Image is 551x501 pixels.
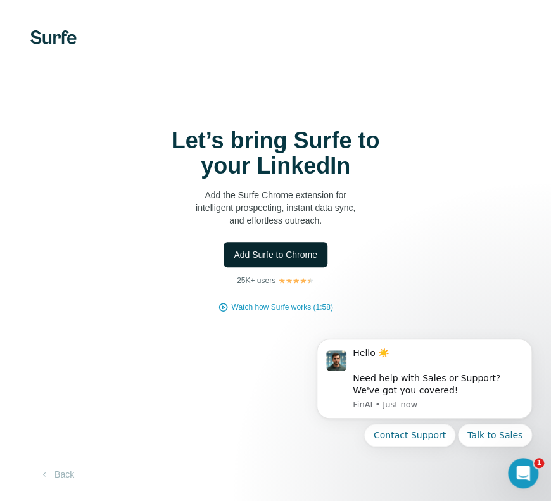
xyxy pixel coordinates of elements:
span: 1 [534,458,544,468]
span: Add Surfe to Chrome [234,248,317,261]
button: Add Surfe to Chrome [224,242,327,267]
p: 25K+ users [237,275,275,286]
img: Rating Stars [278,277,314,284]
button: Watch how Surfe works (1:58) [231,301,332,313]
h1: Let’s bring Surfe to your LinkedIn [149,128,402,179]
iframe: Intercom live chat [508,458,538,488]
p: Add the Surfe Chrome extension for intelligent prospecting, instant data sync, and effortless out... [149,189,402,227]
button: Back [30,463,83,486]
img: Surfe's logo [30,30,77,44]
iframe: Intercom notifications message [298,324,551,495]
